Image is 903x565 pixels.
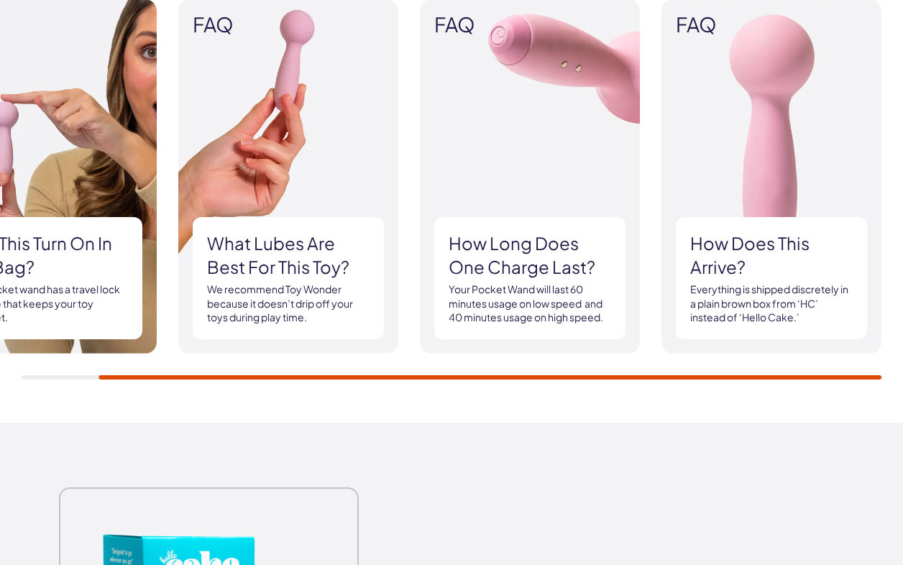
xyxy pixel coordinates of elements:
[434,14,625,36] span: FAQ
[690,282,853,325] p: Everything is shipped discretely in a plain brown box from ‘HC’ instead of ‘Hello Cake.’
[690,231,853,280] h3: How does this arrive?
[449,231,611,280] h3: How long does one charge last?
[207,231,370,280] h3: What lubes are best for this toy?
[207,282,370,325] p: We recommend Toy Wonder because it doesn’t drip off your toys during play time.
[193,14,384,36] span: FAQ
[676,14,867,36] span: FAQ
[449,282,611,325] p: Your Pocket Wand will last 60 minutes usage on low speed and 40 minutes usage on high speed.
